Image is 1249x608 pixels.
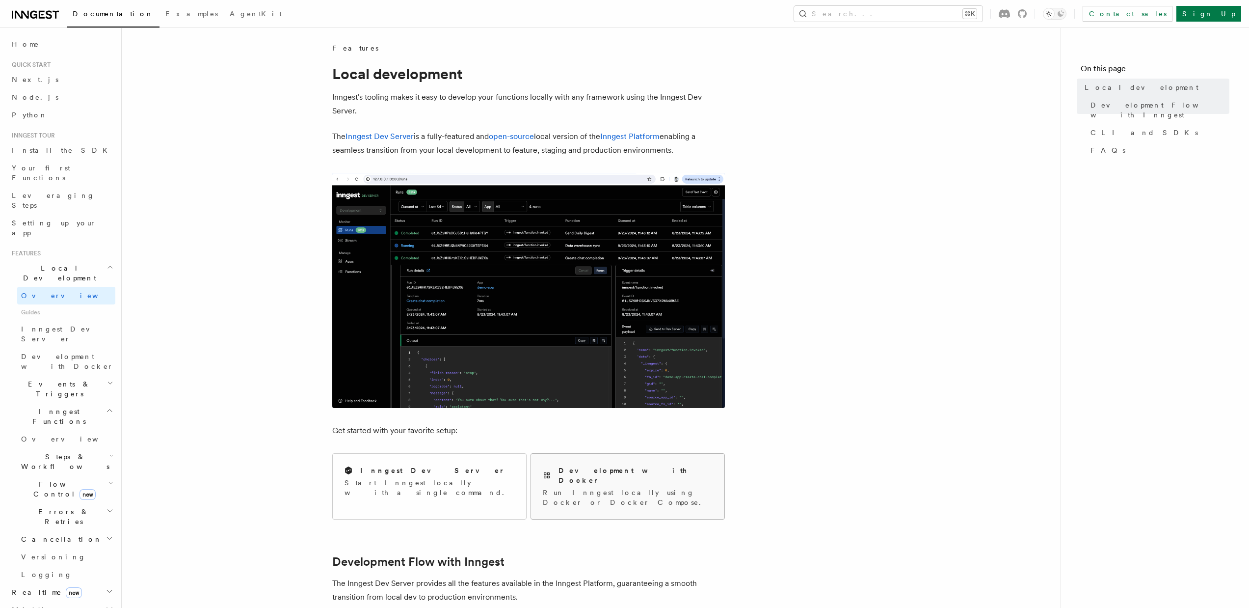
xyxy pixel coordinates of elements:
[8,106,115,124] a: Python
[332,43,378,53] span: Features
[17,548,115,566] a: Versioning
[543,488,713,507] p: Run Inngest locally using Docker or Docker Compose.
[8,159,115,187] a: Your first Functions
[17,430,115,448] a: Overview
[8,214,115,242] a: Setting up your app
[12,111,48,119] span: Python
[73,10,154,18] span: Documentation
[8,375,115,403] button: Events & Triggers
[21,353,113,370] span: Development with Docker
[332,577,725,604] p: The Inngest Dev Server provides all the features available in the Inngest Platform, guaranteeing ...
[1090,145,1125,155] span: FAQs
[12,39,39,49] span: Home
[21,435,122,443] span: Overview
[21,325,105,343] span: Inngest Dev Server
[17,320,115,348] a: Inngest Dev Server
[332,173,725,408] img: The Inngest Dev Server on the Functions page
[17,304,115,320] span: Guides
[345,132,414,141] a: Inngest Dev Server
[12,76,58,83] span: Next.js
[17,287,115,304] a: Overview
[17,452,109,471] span: Steps & Workflows
[332,130,725,157] p: The is a fully-featured and local version of the enabling a seamless transition from your local d...
[12,93,58,101] span: Node.js
[159,3,224,27] a: Examples
[8,88,115,106] a: Node.js
[8,379,107,399] span: Events & Triggers
[12,192,95,209] span: Leveraging Steps
[332,90,725,118] p: Inngest's tooling makes it easy to develop your functions locally with any framework using the In...
[80,489,96,500] span: new
[17,530,115,548] button: Cancellation
[345,478,514,497] p: Start Inngest locally with a single command.
[8,583,115,601] button: Realtimenew
[8,35,115,53] a: Home
[332,555,505,569] a: Development Flow with Inngest
[1083,6,1172,22] a: Contact sales
[8,249,41,257] span: Features
[8,71,115,88] a: Next.js
[1081,63,1229,79] h4: On this page
[12,146,113,154] span: Install the SDK
[21,292,122,300] span: Overview
[1087,124,1229,141] a: CLI and SDKs
[360,466,505,475] h2: Inngest Dev Server
[17,475,115,503] button: Flow Controlnew
[489,132,534,141] a: open-source
[17,503,115,530] button: Errors & Retries
[600,132,660,141] a: Inngest Platform
[8,587,82,597] span: Realtime
[21,571,72,579] span: Logging
[1043,8,1066,20] button: Toggle dark mode
[8,61,51,69] span: Quick start
[17,479,108,499] span: Flow Control
[8,263,107,283] span: Local Development
[1087,96,1229,124] a: Development Flow with Inngest
[66,587,82,598] span: new
[8,430,115,583] div: Inngest Functions
[8,259,115,287] button: Local Development
[963,9,977,19] kbd: ⌘K
[17,566,115,583] a: Logging
[67,3,159,28] a: Documentation
[8,187,115,214] a: Leveraging Steps
[165,10,218,18] span: Examples
[12,219,96,237] span: Setting up your app
[1085,83,1198,92] span: Local development
[1081,79,1229,96] a: Local development
[531,453,725,520] a: Development with DockerRun Inngest locally using Docker or Docker Compose.
[17,534,102,544] span: Cancellation
[8,407,106,426] span: Inngest Functions
[230,10,282,18] span: AgentKit
[17,348,115,375] a: Development with Docker
[224,3,288,27] a: AgentKit
[1090,100,1229,120] span: Development Flow with Inngest
[1087,141,1229,159] a: FAQs
[558,466,713,485] h2: Development with Docker
[8,403,115,430] button: Inngest Functions
[21,553,86,561] span: Versioning
[8,132,55,139] span: Inngest tour
[1090,128,1198,138] span: CLI and SDKs
[17,448,115,475] button: Steps & Workflows
[794,6,983,22] button: Search...⌘K
[8,287,115,375] div: Local Development
[8,141,115,159] a: Install the SDK
[12,164,70,182] span: Your first Functions
[332,453,527,520] a: Inngest Dev ServerStart Inngest locally with a single command.
[332,424,725,438] p: Get started with your favorite setup:
[1176,6,1241,22] a: Sign Up
[17,507,106,526] span: Errors & Retries
[332,65,725,83] h1: Local development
